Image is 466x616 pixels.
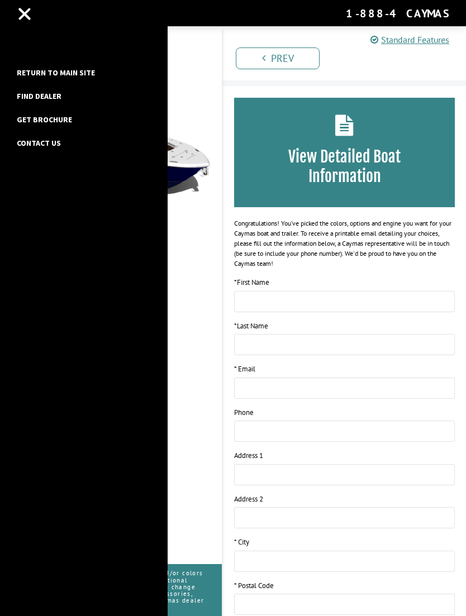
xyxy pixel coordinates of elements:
[11,65,101,80] a: Return to main site
[234,277,269,288] label: First Name
[11,136,66,150] a: Contact Us
[236,47,320,69] a: Prev
[234,321,268,332] label: Last Name
[234,494,263,505] label: Address 2
[370,33,449,46] a: Standard Features
[251,147,438,186] h3: View Detailed Boat Information
[234,364,255,375] label: * Email
[234,407,254,418] label: Phone
[233,46,466,69] ul: Pagination
[234,537,249,548] label: * City
[11,89,67,103] a: Find Dealer
[234,580,274,591] label: * Postal Code
[11,112,78,127] a: Get Brochure
[346,6,449,21] div: 1-888-4CAYMAS
[234,218,455,269] div: Congratulations! You’ve picked the colors, options and engine you want for your Caymas boat and t...
[234,450,263,461] label: Address 1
